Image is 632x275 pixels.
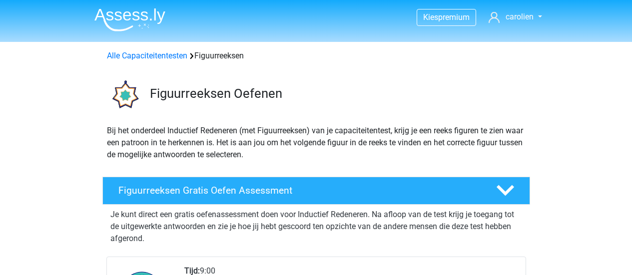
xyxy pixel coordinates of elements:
[506,12,534,21] span: carolien
[98,177,534,205] a: Figuurreeksen Gratis Oefen Assessment
[103,74,145,116] img: figuurreeksen
[94,8,165,31] img: Assessly
[150,86,522,101] h3: Figuurreeksen Oefenen
[107,125,526,161] p: Bij het onderdeel Inductief Redeneren (met Figuurreeksen) van je capaciteitentest, krijg je een r...
[110,209,522,245] p: Je kunt direct een gratis oefenassessment doen voor Inductief Redeneren. Na afloop van de test kr...
[417,10,476,24] a: Kiespremium
[107,51,187,60] a: Alle Capaciteitentesten
[118,185,480,196] h4: Figuurreeksen Gratis Oefen Assessment
[103,50,530,62] div: Figuurreeksen
[438,12,470,22] span: premium
[423,12,438,22] span: Kies
[485,11,546,23] a: carolien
